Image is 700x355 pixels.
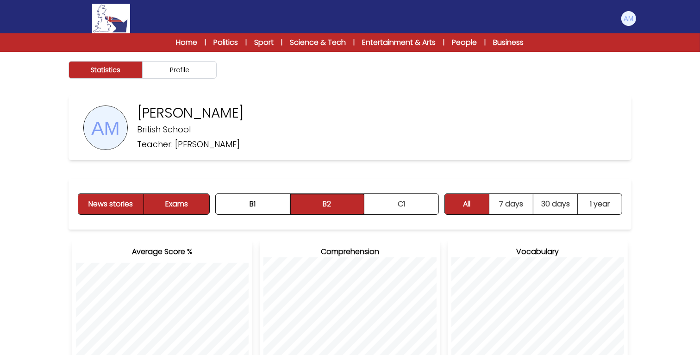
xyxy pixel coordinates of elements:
[445,194,489,214] button: All
[621,11,636,26] img: Alessandro Miorandi
[362,37,436,48] a: Entertainment & Arts
[444,38,445,47] span: |
[176,37,198,48] a: Home
[63,4,159,33] a: Logo
[246,38,247,47] span: |
[78,194,144,214] button: News stories
[205,38,206,47] span: |
[255,37,274,48] a: Sport
[578,194,622,214] button: 1 year
[485,38,486,47] span: |
[354,38,355,47] span: |
[290,194,365,214] button: B2
[533,194,578,214] button: 30 days
[84,106,127,149] img: UserPhoto
[144,194,209,214] button: Exams
[451,246,624,257] h3: Vocabulary
[143,61,217,79] button: Profile
[137,138,240,151] p: Teacher: [PERSON_NAME]
[364,194,438,214] button: C1
[137,123,191,136] p: British School
[216,194,290,214] button: B1
[281,38,283,47] span: |
[214,37,238,48] a: Politics
[263,246,436,257] h3: Comprehension
[452,37,477,48] a: People
[290,37,346,48] a: Science & Tech
[92,4,130,33] img: Logo
[489,194,534,214] button: 7 days
[137,105,244,121] p: [PERSON_NAME]
[494,37,524,48] a: Business
[76,246,249,257] h3: Average Score %
[69,61,143,79] button: Statistics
